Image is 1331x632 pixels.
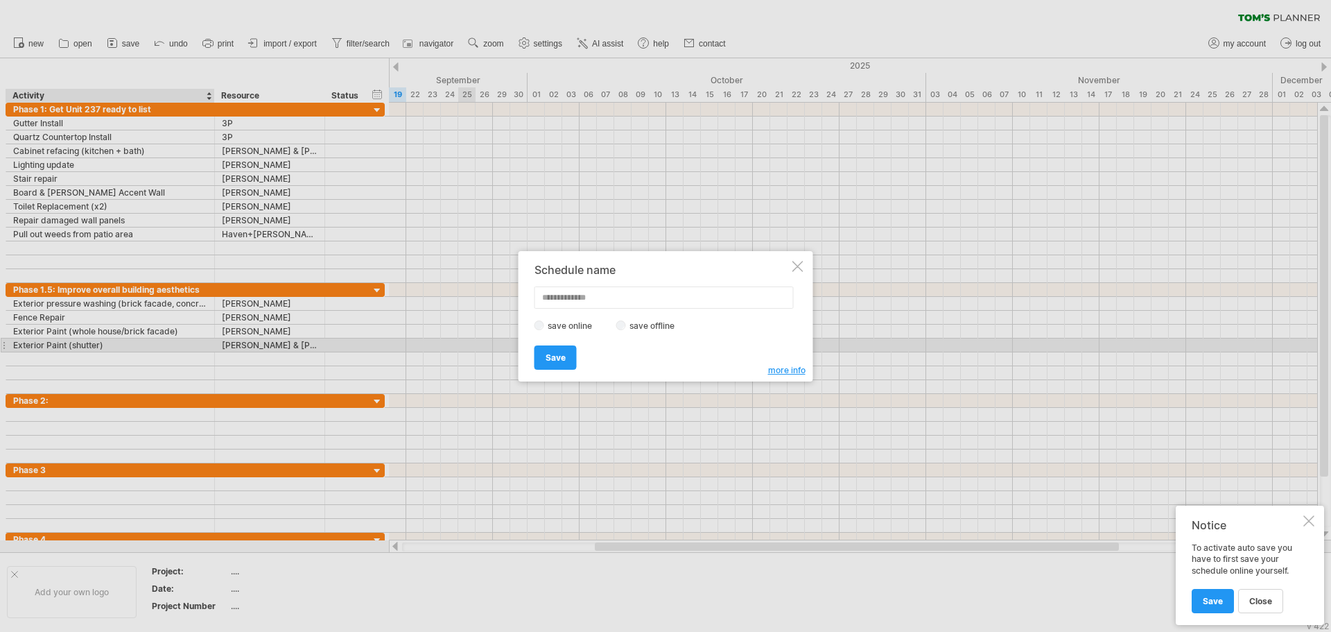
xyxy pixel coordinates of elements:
div: To activate auto save you have to first save your schedule online yourself. [1192,543,1300,613]
label: save offline [626,321,686,331]
div: Notice [1192,518,1300,532]
span: Save [546,352,566,363]
a: Save [1192,589,1234,613]
span: more info [768,365,806,375]
label: save online [544,321,604,331]
span: Save [1203,596,1223,606]
div: Schedule name [534,264,790,276]
span: close [1249,596,1272,606]
a: close [1238,589,1283,613]
a: Save [534,345,577,370]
